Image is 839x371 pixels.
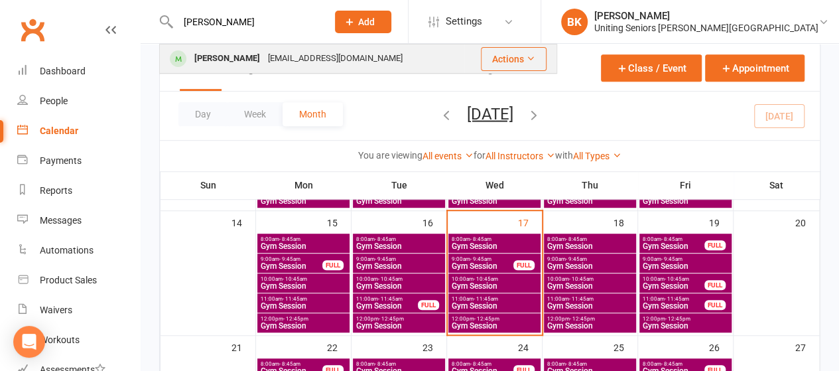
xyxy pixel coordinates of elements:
a: Waivers [17,295,140,325]
div: FULL [418,300,439,310]
div: People [40,96,68,106]
div: Messages [40,215,82,226]
span: - 8:45am [661,236,682,242]
span: 11:00am [355,296,419,302]
span: - 12:45pm [474,316,499,322]
span: - 8:45am [566,361,587,367]
span: 12:00pm [451,316,538,322]
div: 25 [613,336,637,358]
span: - 9:45am [470,256,491,262]
span: 9:00am [451,256,514,262]
span: Gym Session [260,197,347,205]
span: - 11:45am [283,296,307,302]
div: Calendar [40,125,78,136]
span: 8:00am [260,236,347,242]
span: Gym Session [547,302,633,310]
span: Gym Session [260,302,347,310]
span: 8:00am [260,361,323,367]
span: - 9:45am [566,256,587,262]
span: 11:00am [260,296,347,302]
button: Calendar [180,62,222,91]
button: [DATE] [467,104,513,123]
span: 8:00am [451,236,538,242]
span: 10:00am [642,276,705,282]
span: Gym Session [355,242,442,250]
span: 11:00am [642,296,705,302]
span: - 12:45pm [665,316,690,322]
div: 16 [422,211,446,233]
div: 18 [613,211,637,233]
span: 9:00am [260,256,323,262]
span: Gym Session [547,262,633,270]
div: [PERSON_NAME] [594,10,818,22]
span: Gym Session [355,262,442,270]
div: 20 [795,211,819,233]
span: - 10:45am [474,276,498,282]
span: - 8:45am [375,236,396,242]
a: Automations [17,236,140,265]
div: 17 [518,211,542,233]
strong: for [474,150,485,161]
div: FULL [704,300,726,310]
span: 8:00am [642,361,705,367]
span: Gym Session [642,282,705,290]
div: 26 [709,336,733,358]
span: Gym Session [642,197,729,205]
button: Online Meetings [423,62,499,91]
div: 19 [709,211,733,233]
span: 8:00am [642,236,705,242]
span: Gym Session [642,242,705,250]
span: 12:00pm [642,316,729,322]
div: Dashboard [40,66,86,76]
strong: You are viewing [358,150,422,161]
div: [PERSON_NAME] [190,49,264,68]
a: Clubworx [16,13,49,46]
div: Open Intercom Messenger [13,326,45,358]
span: - 9:45am [375,256,396,262]
span: - 8:45am [279,236,300,242]
span: Gym Session [260,242,347,250]
span: - 9:45am [661,256,682,262]
div: [EMAIL_ADDRESS][DOMAIN_NAME] [264,49,407,68]
th: Thu [543,171,638,199]
button: Free Trials [297,62,346,91]
span: Gym Session [642,322,729,330]
span: 11:00am [547,296,633,302]
span: 8:00am [355,236,442,242]
div: 22 [327,336,351,358]
a: People [17,86,140,116]
span: Gym Session [355,197,442,205]
span: 9:00am [642,256,729,262]
span: Settings [446,7,482,37]
a: Workouts [17,325,140,355]
span: 10:00am [355,276,442,282]
div: FULL [513,260,535,270]
span: Gym Session [451,197,538,205]
div: Waivers [40,305,72,315]
th: Fri [638,171,734,199]
div: Workouts [40,334,80,345]
span: Gym Session [451,322,538,330]
a: Payments [17,146,140,176]
span: - 8:45am [566,236,587,242]
span: Gym Session [451,302,538,310]
span: 10:00am [547,276,633,282]
button: Class / Event [601,54,702,82]
th: Wed [447,171,543,199]
span: - 10:45am [665,276,689,282]
span: - 12:45pm [570,316,595,322]
span: - 12:45pm [379,316,404,322]
span: Gym Session [547,282,633,290]
span: 9:00am [547,256,633,262]
div: 14 [231,211,255,233]
button: Month [283,102,343,126]
span: Gym Session [260,262,323,270]
span: 8:00am [547,361,633,367]
span: Gym Session [451,242,538,250]
div: 23 [422,336,446,358]
span: - 11:45am [474,296,498,302]
a: Messages [17,206,140,236]
span: 12:00pm [547,316,633,322]
span: Gym Session [547,322,633,330]
span: Gym Session [260,322,347,330]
